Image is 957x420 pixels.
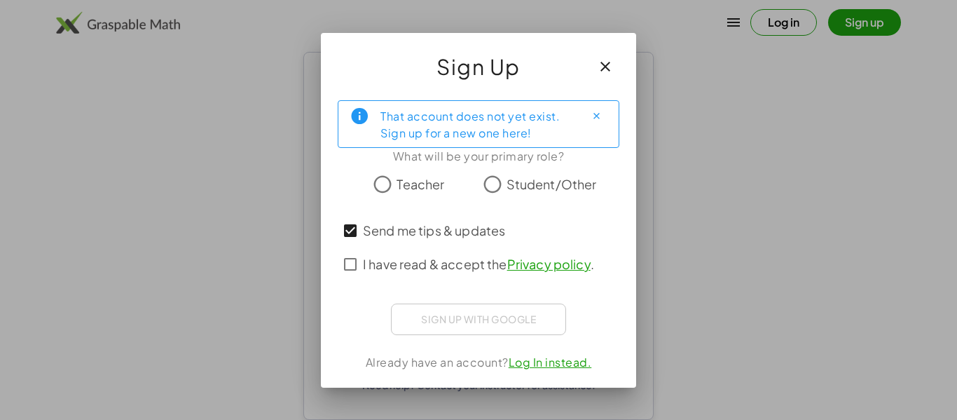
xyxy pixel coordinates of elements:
[507,175,597,194] span: Student/Other
[397,175,444,194] span: Teacher
[380,107,574,142] div: That account does not yet exist. Sign up for a new one here!
[507,256,591,272] a: Privacy policy
[436,50,521,83] span: Sign Up
[363,221,505,240] span: Send me tips & updates
[363,255,594,273] span: I have read & accept the .
[338,148,619,165] div: What will be your primary role?
[585,105,607,128] button: Close
[509,355,592,370] a: Log In instead.
[338,354,619,371] div: Already have an account?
